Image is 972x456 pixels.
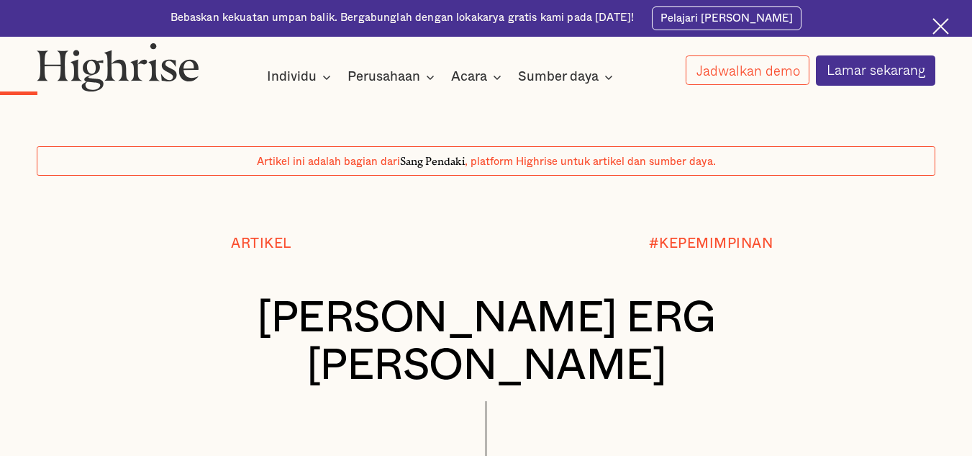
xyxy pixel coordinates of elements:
font: Sang Pendaki [400,155,465,162]
a: Jadwalkan demo [686,55,810,85]
font: Individu [267,70,317,84]
a: Pelajari [PERSON_NAME] [652,6,801,30]
font: Pelajari [PERSON_NAME] [660,13,793,24]
div: Individu [267,68,335,86]
font: Lamar sekarang [827,59,926,80]
font: Sumber daya [518,70,599,84]
font: #KEPEMIMPINAN [649,237,773,251]
font: Jadwalkan demo [696,60,800,81]
img: Logo gedung tinggi [37,43,199,91]
div: Perusahaan [348,68,439,86]
img: Ikon salib [932,18,949,35]
font: , platform Highrise untuk artikel dan sumber daya. [465,156,716,167]
font: Bebaskan kekuatan umpan balik. Bergabunglah dengan lokakarya gratis kami pada [DATE]! [171,12,635,23]
font: Perusahaan [348,70,420,84]
a: Lamar sekarang [816,55,936,86]
font: Acara [451,70,487,84]
font: [PERSON_NAME] ERG [PERSON_NAME] [257,297,715,388]
font: Artikel [231,237,291,251]
div: Acara [451,68,506,86]
font: Artikel ini adalah bagian dari [257,156,400,167]
div: Sumber daya [518,68,617,86]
